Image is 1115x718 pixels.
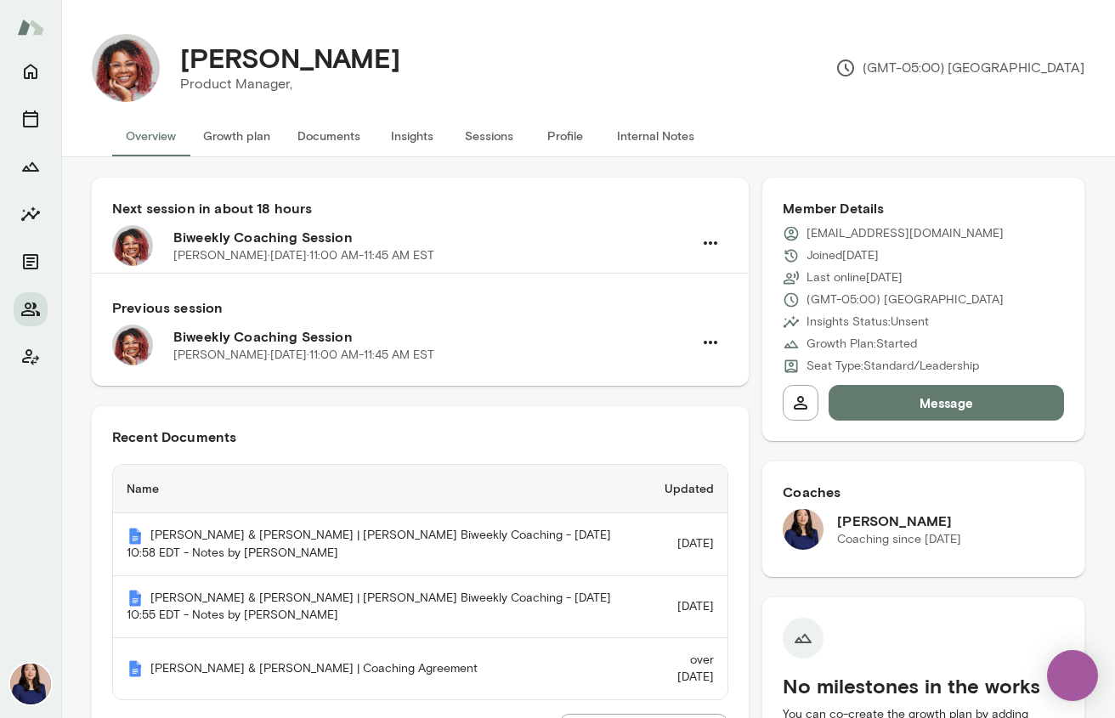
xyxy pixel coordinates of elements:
img: Mento [127,528,144,545]
p: (GMT-05:00) [GEOGRAPHIC_DATA] [807,291,1004,308]
p: Last online [DATE] [807,269,903,286]
th: [PERSON_NAME] & [PERSON_NAME] | [PERSON_NAME] Biweekly Coaching - [DATE] 10:58 EDT - Notes by [PE... [113,513,642,576]
p: Joined [DATE] [807,247,879,264]
img: Brittany Canty [92,34,160,102]
h6: Recent Documents [112,427,728,447]
th: Name [113,465,642,513]
button: Insights [14,197,48,231]
td: over [DATE] [642,638,727,699]
button: Profile [527,116,603,156]
button: Client app [14,340,48,374]
img: Mento [17,11,44,43]
p: Growth Plan: Started [807,336,917,353]
td: [DATE] [642,576,727,639]
th: [PERSON_NAME] & [PERSON_NAME] | Coaching Agreement [113,638,642,699]
button: Overview [112,116,190,156]
h6: Biweekly Coaching Session [173,227,693,247]
h6: [PERSON_NAME] [837,511,961,531]
button: Message [829,385,1064,421]
img: Mento [127,660,144,677]
p: [PERSON_NAME] · [DATE] · 11:00 AM-11:45 AM EST [173,247,434,264]
button: Documents [284,116,374,156]
th: Updated [642,465,727,513]
p: [EMAIL_ADDRESS][DOMAIN_NAME] [807,225,1004,242]
button: Insights [374,116,450,156]
h5: No milestones in the works [783,672,1064,699]
h6: Next session in about 18 hours [112,198,728,218]
h6: Coaches [783,482,1064,502]
h6: Member Details [783,198,1064,218]
img: Mento [127,590,144,607]
p: Product Manager, [180,74,400,94]
p: [PERSON_NAME] · [DATE] · 11:00 AM-11:45 AM EST [173,347,434,364]
p: (GMT-05:00) [GEOGRAPHIC_DATA] [835,58,1084,78]
p: Insights Status: Unsent [807,314,929,331]
h4: [PERSON_NAME] [180,42,400,74]
th: [PERSON_NAME] & [PERSON_NAME] | [PERSON_NAME] Biweekly Coaching - [DATE] 10:55 EDT - Notes by [PE... [113,576,642,639]
img: Leah Kim [10,664,51,704]
button: Documents [14,245,48,279]
button: Sessions [14,102,48,136]
td: [DATE] [642,513,727,576]
button: Growth plan [190,116,284,156]
h6: Previous session [112,297,728,318]
button: Sessions [450,116,527,156]
button: Home [14,54,48,88]
button: Members [14,292,48,326]
img: Leah Kim [783,509,824,550]
h6: Biweekly Coaching Session [173,326,693,347]
p: Seat Type: Standard/Leadership [807,358,979,375]
button: Growth Plan [14,150,48,184]
p: Coaching since [DATE] [837,531,961,548]
button: Internal Notes [603,116,708,156]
